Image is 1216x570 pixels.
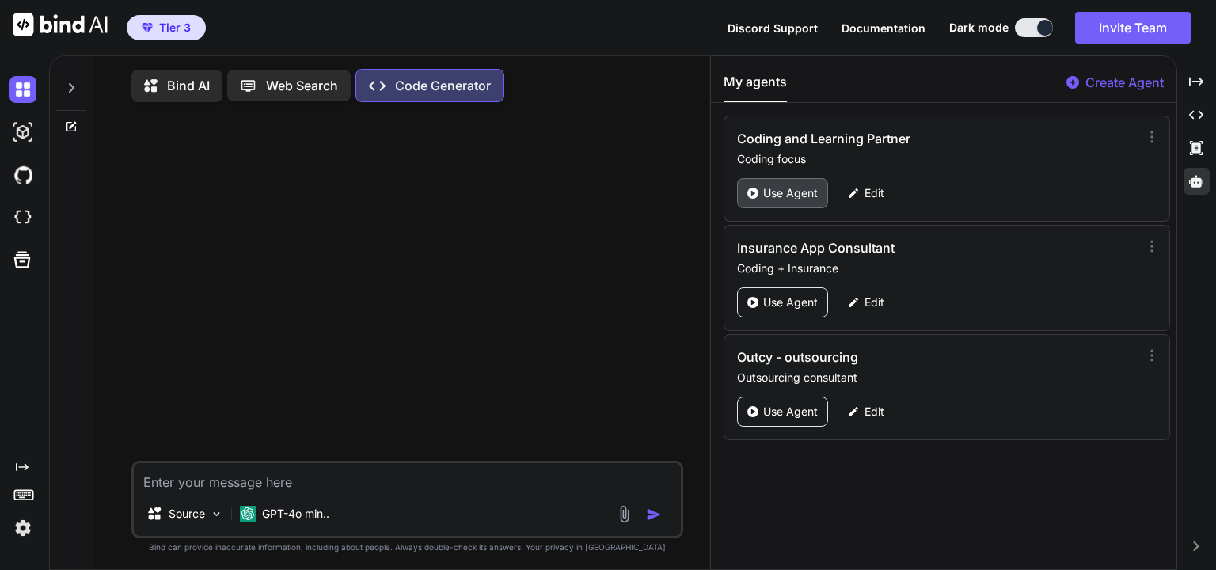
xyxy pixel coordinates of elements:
img: GPT-4o mini [240,506,256,522]
p: Use Agent [763,294,818,310]
span: Documentation [842,21,925,35]
p: Use Agent [763,185,818,201]
p: Use Agent [763,404,818,420]
button: Discord Support [728,20,818,36]
p: Code Generator [395,76,491,95]
p: GPT-4o min.. [262,506,329,522]
p: Coding + Insurance [737,260,1138,276]
p: Coding focus [737,151,1138,167]
img: cloudideIcon [9,204,36,231]
p: Edit [864,404,884,420]
button: premiumTier 3 [127,15,206,40]
h3: Outcy - outsourcing [737,348,1018,367]
p: Web Search [266,76,338,95]
img: premium [142,23,153,32]
p: Create Agent [1085,73,1164,92]
h3: Coding and Learning Partner [737,129,1018,148]
img: settings [9,515,36,541]
p: Outsourcing consultant [737,370,1138,386]
p: Bind AI [167,76,210,95]
h3: Insurance App Consultant [737,238,1018,257]
p: Source [169,506,205,522]
img: darkAi-studio [9,119,36,146]
img: darkChat [9,76,36,103]
p: Edit [864,294,884,310]
img: attachment [615,505,633,523]
span: Tier 3 [159,20,191,36]
span: Dark mode [949,20,1009,36]
button: Documentation [842,20,925,36]
img: icon [646,507,662,522]
button: My agents [724,72,787,102]
p: Edit [864,185,884,201]
img: Pick Models [210,507,223,521]
p: Bind can provide inaccurate information, including about people. Always double-check its answers.... [131,541,683,553]
button: Invite Team [1075,12,1191,44]
img: Bind AI [13,13,108,36]
span: Discord Support [728,21,818,35]
img: githubDark [9,161,36,188]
